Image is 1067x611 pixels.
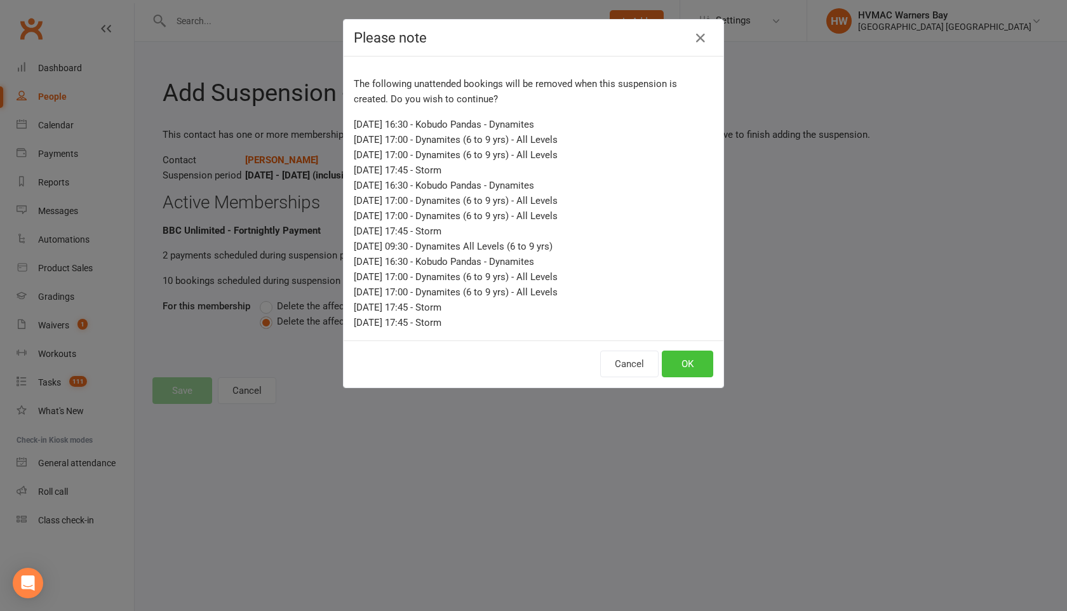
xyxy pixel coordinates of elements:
[354,224,713,239] div: [DATE] 17:45 - Storm
[354,147,713,163] div: [DATE] 17:00 - Dynamites (6 to 9 yrs) - All Levels
[13,568,43,598] div: Open Intercom Messenger
[354,132,713,147] div: [DATE] 17:00 - Dynamites (6 to 9 yrs) - All Levels
[354,208,713,224] div: [DATE] 17:00 - Dynamites (6 to 9 yrs) - All Levels
[690,28,711,48] button: Close
[354,239,713,254] div: [DATE] 09:30 - Dynamites All Levels (6 to 9 yrs)
[662,351,713,377] button: OK
[354,117,713,132] div: [DATE] 16:30 - Kobudo Pandas - Dynamites
[354,254,713,269] div: [DATE] 16:30 - Kobudo Pandas - Dynamites
[600,351,659,377] button: Cancel
[354,269,713,285] div: [DATE] 17:00 - Dynamites (6 to 9 yrs) - All Levels
[354,30,713,46] h4: Please note
[354,76,713,107] p: The following unattended bookings will be removed when this suspension is created. Do you wish to...
[354,193,713,208] div: [DATE] 17:00 - Dynamites (6 to 9 yrs) - All Levels
[354,315,713,330] div: [DATE] 17:45 - Storm
[354,178,713,193] div: [DATE] 16:30 - Kobudo Pandas - Dynamites
[354,163,713,178] div: [DATE] 17:45 - Storm
[354,285,713,300] div: [DATE] 17:00 - Dynamites (6 to 9 yrs) - All Levels
[354,300,713,315] div: [DATE] 17:45 - Storm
